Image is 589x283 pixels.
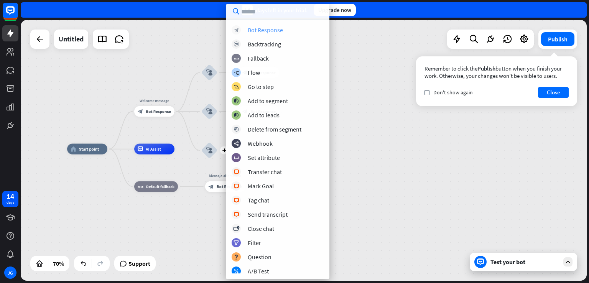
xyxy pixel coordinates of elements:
[234,198,239,203] i: block_livechat
[248,83,274,90] div: Go to step
[234,169,239,174] i: block_livechat
[234,240,239,245] i: filter
[206,147,213,154] i: block_user_input
[234,141,239,146] i: webhooks
[234,269,239,274] i: block_ab_testing
[59,30,84,49] div: Untitled
[248,97,288,105] div: Add to segment
[234,42,239,47] i: block_backtracking
[7,200,14,205] div: days
[248,253,271,261] div: Question
[6,3,29,26] button: Open LiveChat chat widget
[234,127,239,132] i: block_delete_from_segment
[51,257,66,270] div: 70%
[7,193,14,200] div: 14
[248,54,269,62] div: Fallback
[234,70,239,75] i: builder_tree
[2,191,18,207] a: 14 days
[234,28,239,33] i: block_bot_response
[248,239,261,247] div: Filter
[314,4,356,16] div: Upgrade now
[71,146,76,152] i: home_2
[222,148,226,152] i: plus
[234,84,239,89] i: block_goto
[138,109,143,114] i: block_bot_response
[217,184,242,189] span: Bot Response
[248,225,274,232] div: Close chat
[206,69,213,76] i: block_user_input
[248,69,260,76] div: Flow
[234,113,239,118] i: block_add_to_segment
[201,173,249,179] div: Mensaje alternativo
[138,184,143,189] i: block_fallback
[234,212,239,217] i: block_livechat
[248,111,280,119] div: Add to leads
[248,267,269,275] div: A/B Test
[490,258,559,266] div: Test your bot
[477,65,495,72] span: Publish
[209,184,214,189] i: block_bot_response
[128,257,150,270] span: Support
[234,99,239,104] i: block_add_to_segment
[234,56,239,61] i: block_fallback
[424,65,569,79] div: Remember to click the button when you finish your work. Otherwise, your changes won’t be visible ...
[248,125,301,133] div: Delete from segment
[146,146,161,152] span: AI Assist
[248,211,288,218] div: Send transcript
[233,226,239,231] i: block_close_chat
[248,154,280,161] div: Set attribute
[433,89,473,96] span: Don't show again
[248,196,269,204] div: Tag chat
[248,26,283,34] div: Bot Response
[538,87,569,98] button: Close
[4,267,16,279] div: JG
[248,182,274,190] div: Mark Goal
[146,109,171,114] span: Bot Response
[146,184,174,189] span: Default fallback
[79,146,99,152] span: Start point
[234,184,239,189] i: block_livechat
[130,98,179,104] div: Welcome message
[248,40,281,48] div: Backtracking
[234,155,239,160] i: block_set_attribute
[248,168,282,176] div: Transfer chat
[541,32,574,46] button: Publish
[248,140,273,147] div: Webhook
[206,108,213,115] i: block_user_input
[234,255,239,260] i: block_question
